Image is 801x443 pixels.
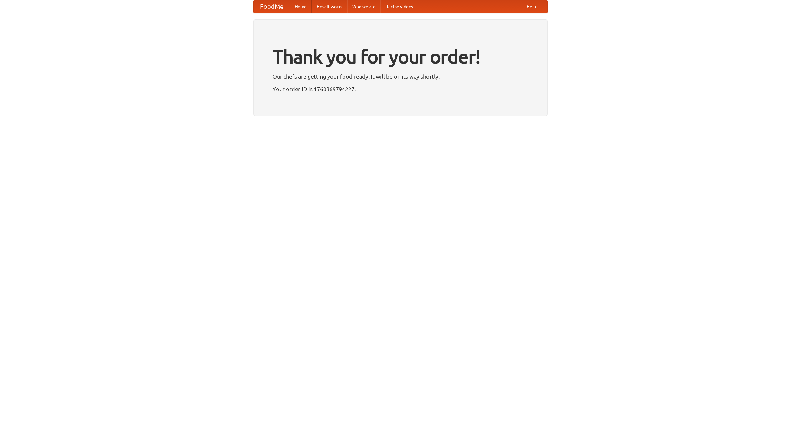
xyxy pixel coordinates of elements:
a: FoodMe [254,0,290,13]
a: Home [290,0,312,13]
a: Help [522,0,541,13]
a: How it works [312,0,347,13]
h1: Thank you for your order! [273,42,528,72]
a: Who we are [347,0,380,13]
p: Your order ID is 1760369794227. [273,84,528,94]
p: Our chefs are getting your food ready. It will be on its way shortly. [273,72,528,81]
a: Recipe videos [380,0,418,13]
